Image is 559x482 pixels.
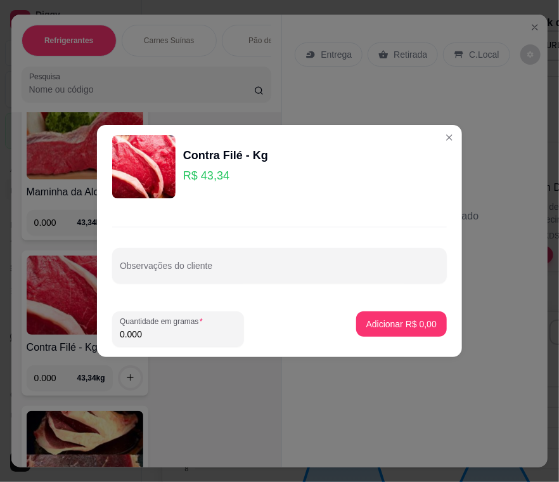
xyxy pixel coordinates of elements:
[112,135,176,199] img: product-image
[120,264,439,277] input: Observações do cliente
[183,167,268,185] p: R$ 43,34
[183,147,268,164] div: Contra Filé - Kg
[120,328,236,341] input: Quantidade em gramas
[120,316,207,327] label: Quantidade em gramas
[356,311,447,337] button: Adicionar R$ 0,00
[439,127,459,148] button: Close
[366,318,437,330] p: Adicionar R$ 0,00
